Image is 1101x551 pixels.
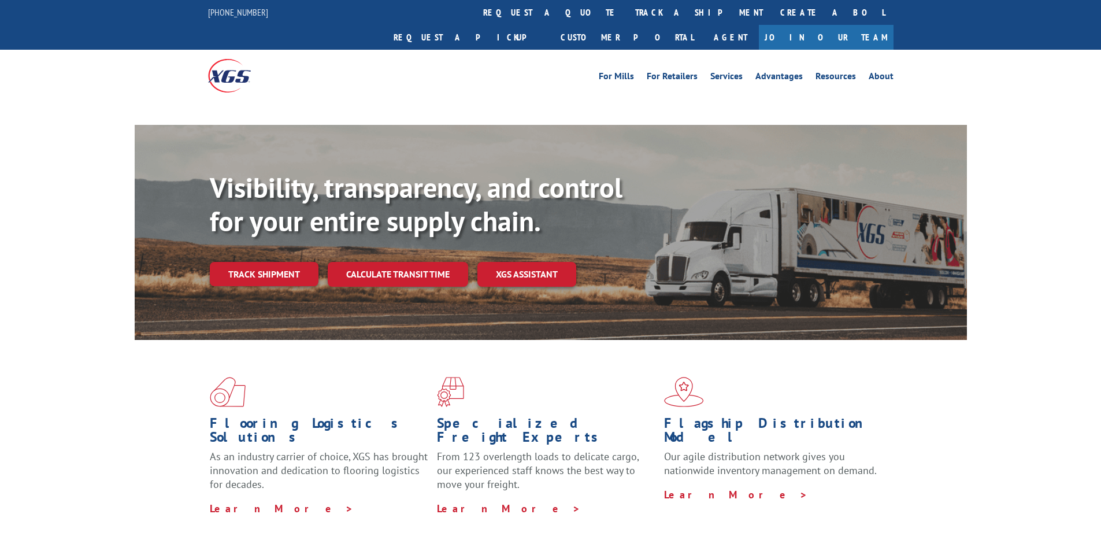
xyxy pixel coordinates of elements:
span: Our agile distribution network gives you nationwide inventory management on demand. [664,450,877,477]
a: For Retailers [647,72,698,84]
a: Customer Portal [552,25,702,50]
h1: Flagship Distribution Model [664,416,883,450]
a: Learn More > [664,488,808,501]
img: xgs-icon-total-supply-chain-intelligence-red [210,377,246,407]
a: Resources [815,72,856,84]
a: About [869,72,894,84]
a: XGS ASSISTANT [477,262,576,287]
a: Request a pickup [385,25,552,50]
b: Visibility, transparency, and control for your entire supply chain. [210,169,622,239]
a: Learn More > [437,502,581,515]
a: Track shipment [210,262,318,286]
a: Calculate transit time [328,262,468,287]
span: As an industry carrier of choice, XGS has brought innovation and dedication to flooring logistics... [210,450,428,491]
a: Advantages [755,72,803,84]
h1: Flooring Logistics Solutions [210,416,428,450]
a: [PHONE_NUMBER] [208,6,268,18]
a: For Mills [599,72,634,84]
img: xgs-icon-flagship-distribution-model-red [664,377,704,407]
a: Agent [702,25,759,50]
img: xgs-icon-focused-on-flooring-red [437,377,464,407]
h1: Specialized Freight Experts [437,416,655,450]
p: From 123 overlength loads to delicate cargo, our experienced staff knows the best way to move you... [437,450,655,501]
a: Learn More > [210,502,354,515]
a: Services [710,72,743,84]
a: Join Our Team [759,25,894,50]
